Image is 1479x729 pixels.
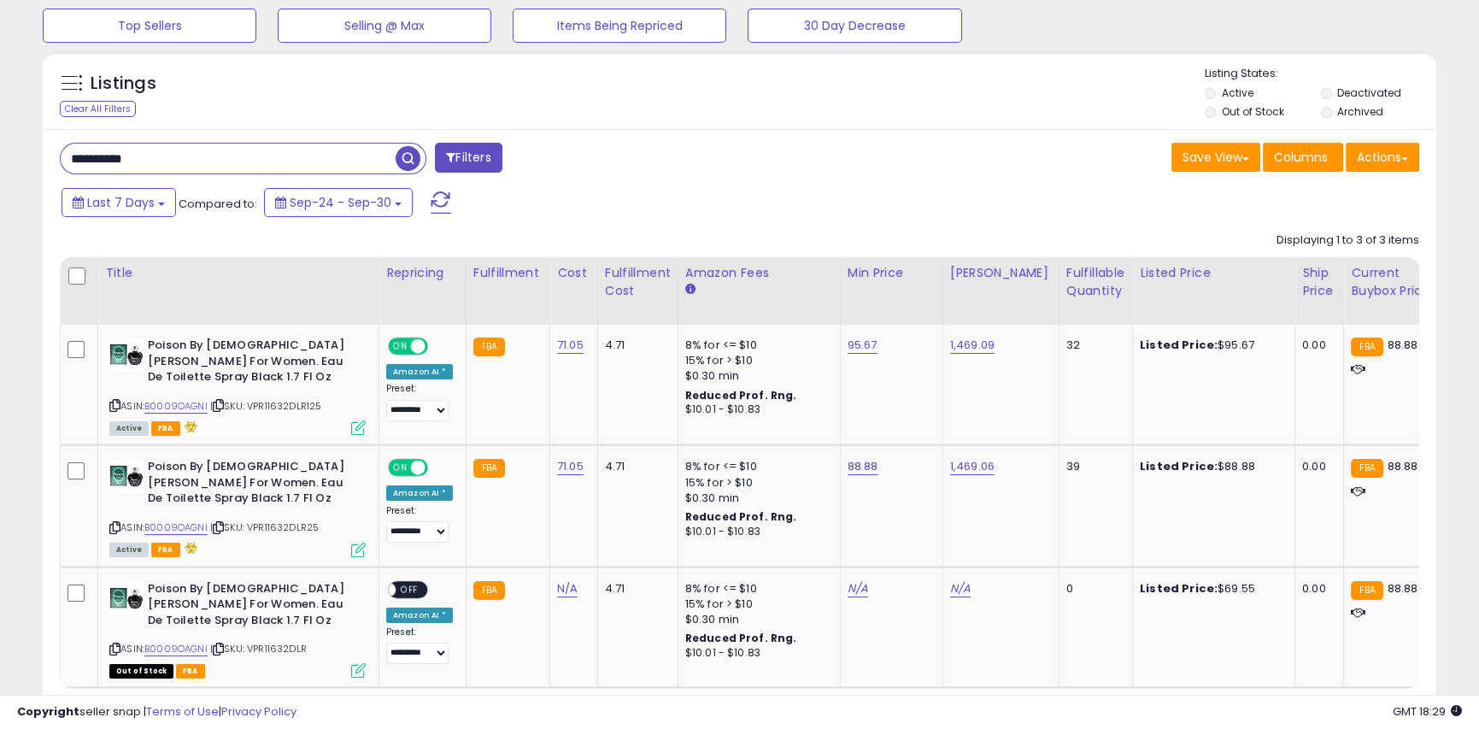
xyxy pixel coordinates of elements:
[1388,458,1418,474] span: 88.88
[1140,580,1218,597] b: Listed Price:
[109,338,144,372] img: 41HRt8kveFL._SL40_.jpg
[144,520,208,535] a: B0009OAGNI
[950,580,971,597] a: N/A
[1302,581,1330,597] div: 0.00
[390,339,411,354] span: ON
[109,421,149,436] span: All listings currently available for purchase on Amazon
[1140,264,1288,282] div: Listed Price
[685,491,827,506] div: $0.30 min
[557,264,590,282] div: Cost
[1351,581,1382,600] small: FBA
[1302,338,1330,353] div: 0.00
[109,581,144,615] img: 41HRt8kveFL._SL40_.jpg
[1351,264,1439,300] div: Current Buybox Price
[1351,338,1382,356] small: FBA
[17,704,296,720] div: seller snap | |
[426,461,453,475] span: OFF
[848,580,868,597] a: N/A
[685,368,827,384] div: $0.30 min
[1140,338,1282,353] div: $95.67
[87,194,155,211] span: Last 7 Days
[685,338,827,353] div: 8% for <= $10
[605,264,671,300] div: Fulfillment Cost
[210,642,307,656] span: | SKU: VPR11632DLR
[950,458,995,475] a: 1,469.06
[62,188,176,217] button: Last 7 Days
[180,420,198,432] i: hazardous material
[176,664,205,679] span: FBA
[685,509,797,524] b: Reduced Prof. Rng.
[221,703,296,720] a: Privacy Policy
[386,608,453,623] div: Amazon AI *
[109,459,144,493] img: 41HRt8kveFL._SL40_.jpg
[1221,85,1253,100] label: Active
[513,9,726,43] button: Items Being Repriced
[210,520,319,534] span: | SKU: VPR11632DLR25
[685,631,797,645] b: Reduced Prof. Rng.
[605,338,665,353] div: 4.71
[1066,264,1125,300] div: Fulfillable Quantity
[210,399,322,413] span: | SKU: VPR11632DLR125
[290,194,391,211] span: Sep-24 - Sep-30
[1388,337,1418,353] span: 88.88
[1388,580,1418,597] span: 88.88
[1263,143,1343,172] button: Columns
[426,339,453,354] span: OFF
[1205,66,1436,82] p: Listing States:
[386,364,453,379] div: Amazon AI *
[473,459,505,478] small: FBA
[109,543,149,557] span: All listings currently available for purchase on Amazon
[109,581,366,676] div: ASIN:
[435,143,502,173] button: Filters
[685,646,827,661] div: $10.01 - $10.83
[386,626,453,665] div: Preset:
[848,337,877,354] a: 95.67
[43,9,256,43] button: Top Sellers
[1140,337,1218,353] b: Listed Price:
[386,264,459,282] div: Repricing
[848,458,878,475] a: 88.88
[685,597,827,612] div: 15% for > $10
[557,458,584,475] a: 71.05
[60,101,136,117] div: Clear All Filters
[278,9,491,43] button: Selling @ Max
[151,543,180,557] span: FBA
[146,703,219,720] a: Terms of Use
[685,282,695,297] small: Amazon Fees.
[473,581,505,600] small: FBA
[685,403,827,417] div: $10.01 - $10.83
[91,72,156,96] h5: Listings
[848,264,936,282] div: Min Price
[151,421,180,436] span: FBA
[1066,581,1119,597] div: 0
[148,459,355,511] b: Poison By [DEMOGRAPHIC_DATA][PERSON_NAME] For Women. Eau De Toilette Spray Black 1.7 Fl Oz
[950,264,1052,282] div: [PERSON_NAME]
[1302,459,1330,474] div: 0.00
[685,459,827,474] div: 8% for <= $10
[109,338,366,433] div: ASIN:
[685,475,827,491] div: 15% for > $10
[748,9,961,43] button: 30 Day Decrease
[557,337,584,354] a: 71.05
[148,338,355,390] b: Poison By [DEMOGRAPHIC_DATA][PERSON_NAME] For Women. Eau De Toilette Spray Black 1.7 Fl Oz
[473,264,543,282] div: Fulfillment
[1337,85,1401,100] label: Deactivated
[473,338,505,356] small: FBA
[1066,338,1119,353] div: 32
[109,664,173,679] span: All listings that are currently out of stock and unavailable for purchase on Amazon
[1066,459,1119,474] div: 39
[144,399,208,414] a: B0009OAGNI
[685,388,797,403] b: Reduced Prof. Rng.
[1140,458,1218,474] b: Listed Price:
[605,581,665,597] div: 4.71
[179,196,257,212] span: Compared to:
[1140,459,1282,474] div: $88.88
[386,485,453,501] div: Amazon AI *
[1171,143,1260,172] button: Save View
[386,383,453,421] div: Preset:
[1393,703,1462,720] span: 2025-10-8 18:29 GMT
[685,264,833,282] div: Amazon Fees
[396,582,423,597] span: OFF
[148,581,355,633] b: Poison By [DEMOGRAPHIC_DATA][PERSON_NAME] For Women. Eau De Toilette Spray Black 1.7 Fl Oz
[17,703,79,720] strong: Copyright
